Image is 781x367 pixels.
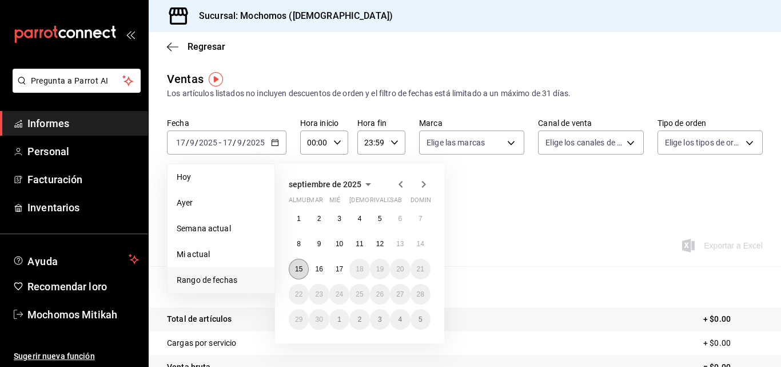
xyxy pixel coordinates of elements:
[237,138,242,147] input: --
[295,290,302,298] font: 22
[390,259,410,279] button: 20 de septiembre de 2025
[289,196,322,204] font: almuerzo
[177,172,191,181] font: Hoy
[411,234,431,254] button: 14 de septiembre de 2025
[309,259,329,279] button: 16 de septiembre de 2025
[195,138,198,147] font: /
[419,315,423,323] abbr: 5 de octubre de 2025
[378,215,382,223] abbr: 5 de septiembre de 2025
[289,196,322,208] abbr: lunes
[336,265,343,273] font: 17
[398,215,402,223] abbr: 6 de septiembre de 2025
[295,315,302,323] abbr: 29 de septiembre de 2025
[358,215,362,223] abbr: 4 de septiembre de 2025
[297,240,301,248] abbr: 8 de septiembre de 2025
[289,180,361,189] font: septiembre de 2025
[329,259,349,279] button: 17 de septiembre de 2025
[309,196,322,208] abbr: martes
[27,173,82,186] font: Facturación
[297,215,301,223] abbr: 1 de septiembre de 2025
[31,76,109,85] font: Pregunta a Parrot AI
[246,138,265,147] input: ----
[27,255,58,267] font: Ayuda
[358,315,362,323] font: 2
[356,240,363,248] font: 11
[417,265,424,273] abbr: 21 de septiembre de 2025
[358,315,362,323] abbr: 2 de octubre de 2025
[390,234,410,254] button: 13 de septiembre de 2025
[295,265,302,273] font: 15
[390,284,410,305] button: 27 de septiembre de 2025
[199,10,393,21] font: Sucursal: Mochomos ([DEMOGRAPHIC_DATA])
[349,196,417,208] abbr: jueves
[167,314,232,323] font: Total de artículos
[315,315,322,323] abbr: 30 de septiembre de 2025
[329,208,349,229] button: 3 de septiembre de 2025
[315,290,322,298] abbr: 23 de septiembre de 2025
[295,290,302,298] abbr: 22 de septiembre de 2025
[14,352,95,361] font: Sugerir nueva función
[427,138,485,147] font: Elige las marcas
[538,119,592,128] font: Canal de venta
[396,265,404,273] abbr: 20 de septiembre de 2025
[233,138,236,147] font: /
[295,315,302,323] font: 29
[317,215,321,223] abbr: 2 de septiembre de 2025
[27,281,107,293] font: Recomendar loro
[27,202,79,214] font: Inventarios
[419,315,423,323] font: 5
[198,138,218,147] input: ----
[188,41,225,52] font: Regresar
[189,138,195,147] input: --
[703,338,731,348] font: + $0.00
[356,265,363,273] font: 18
[289,177,375,191] button: septiembre de 2025
[337,215,341,223] abbr: 3 de septiembre de 2025
[337,215,341,223] font: 3
[398,215,402,223] font: 6
[27,117,69,129] font: Informes
[545,138,637,147] font: Elige los canales de venta
[329,284,349,305] button: 24 de septiembre de 2025
[390,196,402,204] font: sab
[349,259,369,279] button: 18 de septiembre de 2025
[289,284,309,305] button: 22 de septiembre de 2025
[167,41,225,52] button: Regresar
[186,138,189,147] font: /
[329,196,340,208] abbr: miércoles
[398,315,402,323] abbr: 4 de octubre de 2025
[411,309,431,330] button: 5 de octubre de 2025
[222,138,233,147] input: --
[295,265,302,273] abbr: 15 de septiembre de 2025
[317,215,321,223] font: 2
[357,119,386,128] font: Hora fin
[376,240,384,248] abbr: 12 de septiembre de 2025
[356,290,363,298] font: 25
[356,290,363,298] abbr: 25 de septiembre de 2025
[300,119,338,128] font: Hora inicio
[658,119,707,128] font: Tipo de orden
[396,290,404,298] abbr: 27 de septiembre de 2025
[378,315,382,323] abbr: 3 de octubre de 2025
[337,315,341,323] font: 1
[309,234,329,254] button: 9 de septiembre de 2025
[336,290,343,298] abbr: 24 de septiembre de 2025
[167,72,204,86] font: Ventas
[349,284,369,305] button: 25 de septiembre de 2025
[209,72,223,86] img: Marcador de información sobre herramientas
[370,208,390,229] button: 5 de septiembre de 2025
[349,234,369,254] button: 11 de septiembre de 2025
[289,309,309,330] button: 29 de septiembre de 2025
[297,215,301,223] font: 1
[417,265,424,273] font: 21
[370,284,390,305] button: 26 de septiembre de 2025
[177,224,231,233] font: Semana actual
[376,290,384,298] abbr: 26 de septiembre de 2025
[411,259,431,279] button: 21 de septiembre de 2025
[396,240,404,248] font: 13
[417,240,424,248] font: 14
[336,290,343,298] font: 24
[309,284,329,305] button: 23 de septiembre de 2025
[13,69,141,93] button: Pregunta a Parrot AI
[396,265,404,273] font: 20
